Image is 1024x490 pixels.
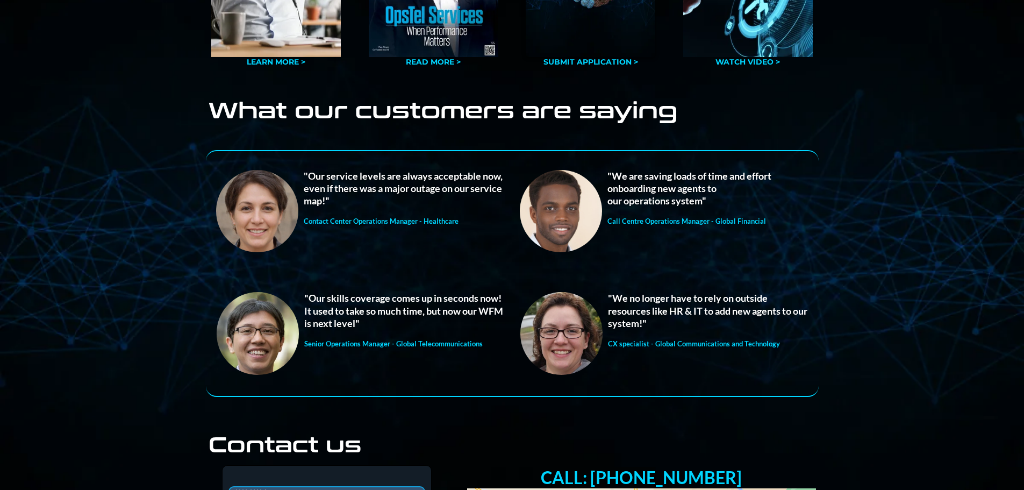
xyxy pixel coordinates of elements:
strong: CX specialist - Global Communications and Technology [608,339,780,348]
img: Image [216,170,299,253]
strong: Senior Operations Manager - Global Telecommunications [304,339,483,348]
strong: Contact Center Operations Manager - Healthcare [304,217,459,225]
strong: "Our service levels are always acceptable now, even if there was a major outage on our service map!" [304,170,503,207]
strong: Call Centre Operations Manager - Global Financial [607,217,766,225]
a: LEARN MORE > [247,57,305,67]
strong: Contact us [209,428,361,458]
a: READ MORE > [406,57,461,67]
img: Image [520,292,603,375]
img: Image [520,170,603,253]
strong: "We no longer have to rely on outside resources like HR & IT to add new agents to our system!" [608,292,807,329]
img: Image [217,292,299,375]
strong: CALL: [PHONE_NUMBER] [541,467,742,488]
a: SUBMIT APPLICATION > [543,57,638,67]
strong: What our customers are saying [209,93,678,124]
strong: "We are saving loads of time and effort onboarding new agents to [607,170,771,194]
a: WATCH VIDEO > [715,57,780,67]
strong: our operations system" [607,195,706,207]
strong: "Our skills coverage comes up in seconds now! It used to take so much time, but now our WFM is ne... [304,292,503,329]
